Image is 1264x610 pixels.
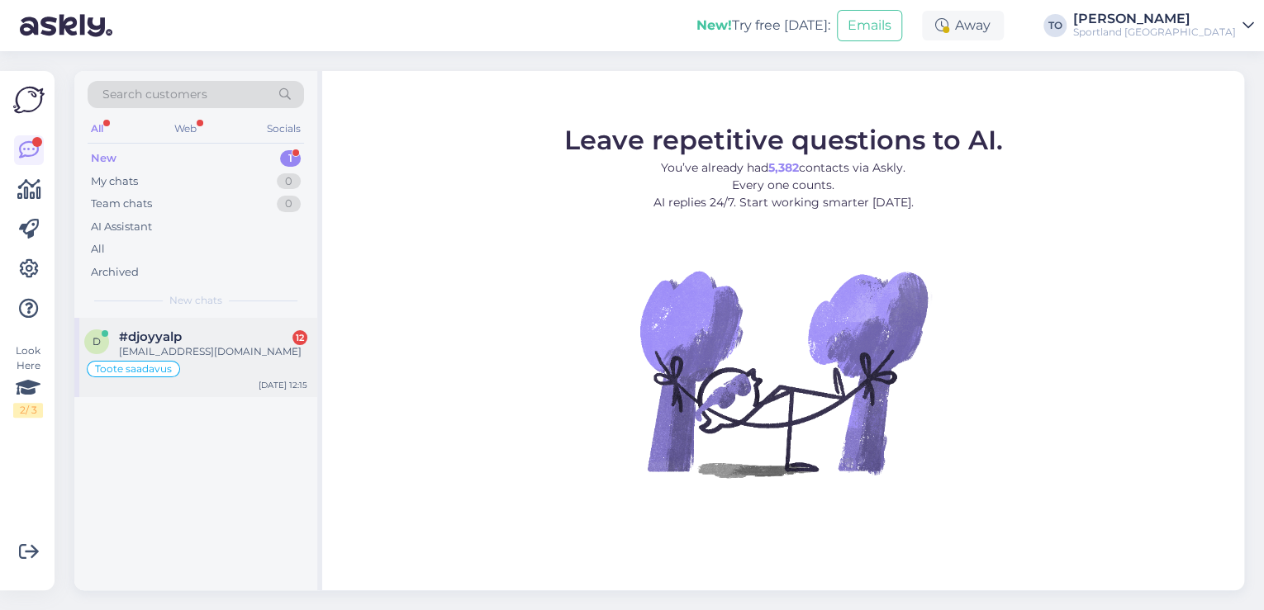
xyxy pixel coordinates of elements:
[564,124,1003,156] span: Leave repetitive questions to AI.
[119,344,307,359] div: [EMAIL_ADDRESS][DOMAIN_NAME]
[259,379,307,391] div: [DATE] 12:15
[1073,26,1236,39] div: Sportland [GEOGRAPHIC_DATA]
[564,159,1003,211] p: You’ve already had contacts via Askly. Every one counts. AI replies 24/7. Start working smarter [...
[102,86,207,103] span: Search customers
[696,16,830,35] div: Try free [DATE]:
[1073,12,1236,26] div: [PERSON_NAME]
[922,11,1004,40] div: Away
[13,343,43,418] div: Look Here
[837,10,902,41] button: Emails
[91,196,152,212] div: Team chats
[634,225,932,522] img: No Chat active
[91,241,105,258] div: All
[91,173,138,190] div: My chats
[696,17,732,33] b: New!
[91,264,139,281] div: Archived
[91,219,152,235] div: AI Assistant
[95,364,172,374] span: Toote saadavus
[88,118,107,139] div: All
[277,173,301,190] div: 0
[93,335,101,348] span: d
[280,150,301,167] div: 1
[768,160,799,175] b: 5,382
[292,330,307,345] div: 12
[1043,14,1067,37] div: TO
[277,196,301,212] div: 0
[119,329,182,344] span: #djoyyalp
[13,84,45,116] img: Askly Logo
[171,118,200,139] div: Web
[1073,12,1254,39] a: [PERSON_NAME]Sportland [GEOGRAPHIC_DATA]
[13,403,43,418] div: 2 / 3
[264,118,304,139] div: Socials
[91,150,116,167] div: New
[169,293,222,308] span: New chats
